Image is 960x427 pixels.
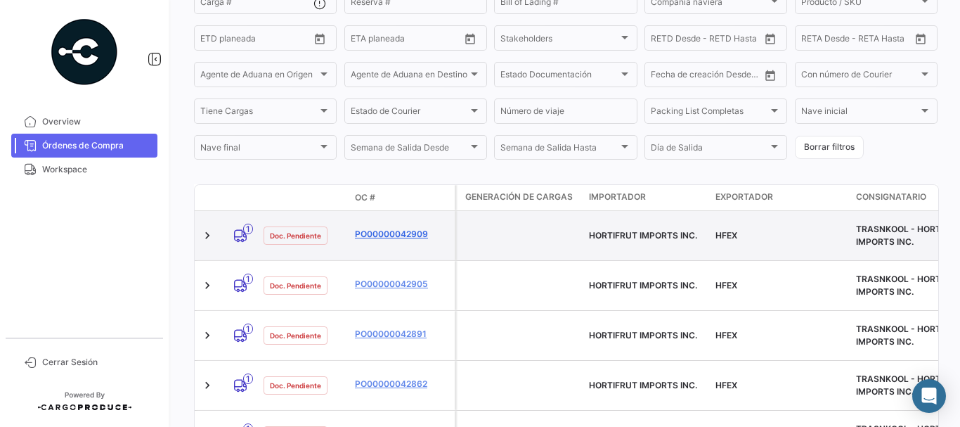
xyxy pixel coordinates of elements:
span: Packing List Completas [651,108,768,118]
span: Nave inicial [801,108,919,118]
span: HFEX [715,380,737,390]
span: Tiene Cargas [200,108,318,118]
a: Expand/Collapse Row [200,329,214,343]
input: Desde [351,35,376,45]
span: Workspace [42,163,152,176]
span: Cerrar Sesión [42,356,152,369]
a: Expand/Collapse Row [200,378,214,393]
button: Open calendar [460,28,481,49]
input: Desde [651,35,676,45]
span: 1 [243,374,253,384]
datatable-header-cell: OC # [349,186,455,210]
span: Agente de Aduana en Destino [351,72,468,82]
span: Semana de Salida Hasta [500,145,618,155]
input: Hasta [235,35,287,45]
input: Hasta [386,35,438,45]
span: Nave final [200,145,318,155]
span: Importador [589,191,646,203]
span: HORTIFRUT IMPORTS INC. [589,230,697,241]
button: Open calendar [760,28,781,49]
span: Overview [42,115,152,128]
span: HORTIFRUT IMPORTS INC. [589,380,697,390]
datatable-header-cell: Modo de Transporte [223,192,258,203]
span: Estado de Courier [351,108,468,118]
div: Abrir Intercom Messenger [912,379,946,413]
input: Hasta [686,72,738,82]
span: Doc. Pendiente [270,380,321,391]
button: Open calendar [910,28,931,49]
span: Generación de cargas [465,191,573,203]
span: HFEX [715,280,737,291]
a: Expand/Collapse Row [200,279,214,293]
span: Doc. Pendiente [270,330,321,341]
span: Agente de Aduana en Origen [200,72,318,82]
datatable-header-cell: Importador [583,185,710,210]
a: PO00000042905 [355,278,449,291]
a: PO00000042909 [355,228,449,241]
span: Con número de Courier [801,72,919,82]
a: Workspace [11,158,157,181]
input: Hasta [686,35,738,45]
span: HFEX [715,230,737,241]
img: powered-by.png [49,17,119,87]
span: Día de Salida [651,145,768,155]
span: OC # [355,191,375,204]
datatable-header-cell: Estado Doc. [258,192,349,203]
a: Overview [11,110,157,134]
span: 1 [243,224,253,234]
a: Órdenes de Compra [11,134,157,158]
span: Exportador [715,191,773,203]
input: Desde [801,35,826,45]
button: Open calendar [309,28,330,49]
a: PO00000042862 [355,378,449,390]
span: HFEX [715,330,737,340]
button: Open calendar [760,65,781,86]
span: HORTIFRUT IMPORTS INC. [589,280,697,291]
input: Desde [200,35,226,45]
span: Doc. Pendiente [270,280,321,291]
span: 1 [243,274,253,284]
span: Estado Documentación [500,72,618,82]
a: PO00000042891 [355,328,449,340]
a: Expand/Collapse Row [200,229,214,243]
span: Semana de Salida Desde [351,145,468,155]
button: Borrar filtros [795,136,864,159]
input: Desde [651,72,676,82]
span: Doc. Pendiente [270,230,321,241]
span: HORTIFRUT IMPORTS INC. [589,330,697,340]
datatable-header-cell: Exportador [710,185,850,210]
span: Consignatario [856,191,926,203]
span: Órdenes de Compra [42,139,152,152]
span: Stakeholders [500,35,618,45]
datatable-header-cell: Generación de cargas [457,185,583,210]
span: 1 [243,324,253,334]
input: Hasta [836,35,888,45]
